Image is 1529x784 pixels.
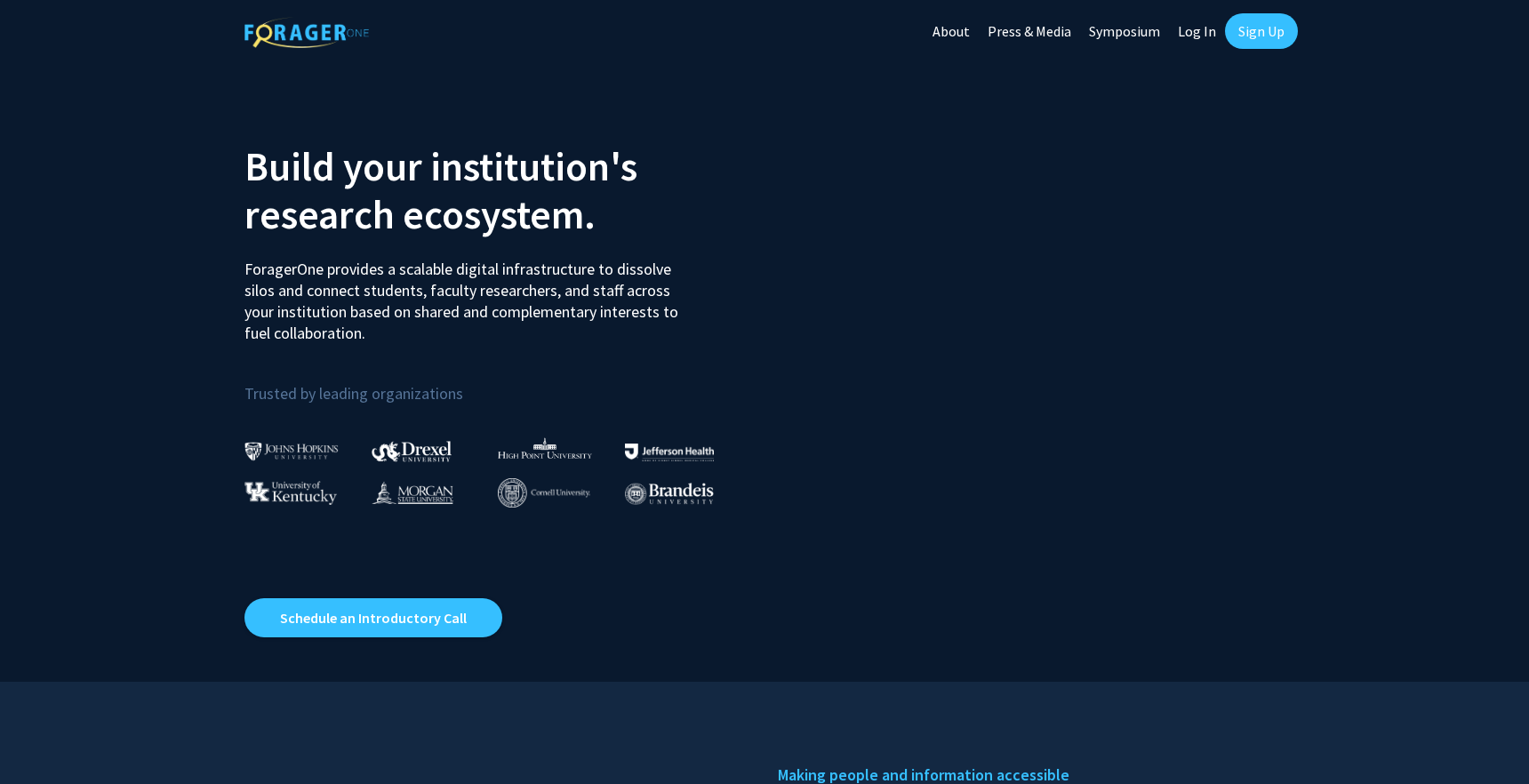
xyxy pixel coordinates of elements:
img: ForagerOne Logo [244,17,369,48]
img: Johns Hopkins University [244,442,339,460]
img: Cornell University [498,478,590,508]
img: Drexel University [372,441,452,461]
img: Morgan State University [372,481,453,504]
a: Sign Up [1225,13,1298,49]
img: Brandeis University [625,483,714,505]
p: Trusted by leading organizations [244,358,751,407]
a: Opens in a new tab [244,598,502,637]
h2: Build your institution's research ecosystem. [244,142,751,238]
img: Thomas Jefferson University [625,444,714,460]
img: High Point University [498,437,592,459]
p: ForagerOne provides a scalable digital infrastructure to dissolve silos and connect students, fac... [244,245,691,344]
img: University of Kentucky [244,481,337,505]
